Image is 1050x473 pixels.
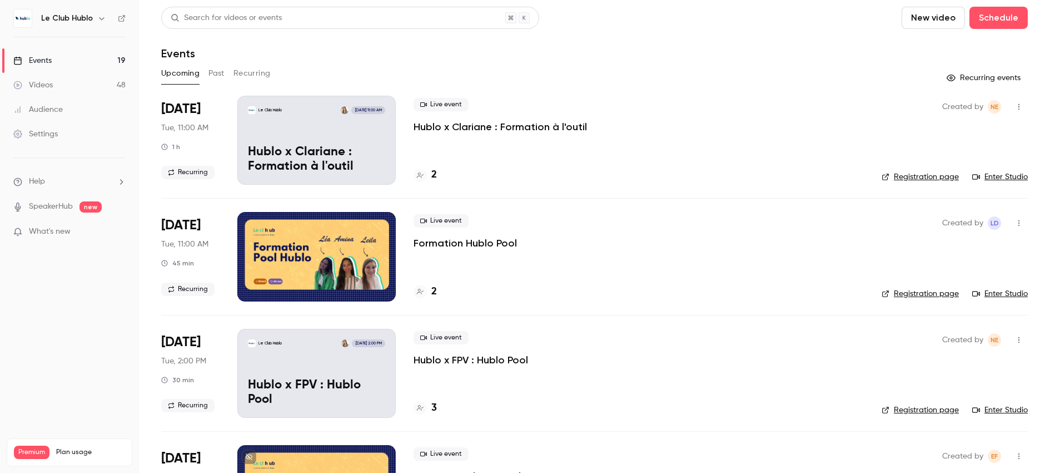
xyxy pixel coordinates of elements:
[414,120,587,134] a: Hublo x Clariane : Formation à l'outil
[942,100,983,114] span: Created by
[414,98,469,111] span: Live event
[988,216,1001,230] span: Leila Domec
[13,55,52,66] div: Events
[161,166,215,179] span: Recurring
[882,405,959,416] a: Registration page
[161,216,201,234] span: [DATE]
[161,283,215,296] span: Recurring
[14,446,49,459] span: Premium
[414,447,469,461] span: Live event
[79,201,102,213] span: new
[248,145,385,174] p: Hublo x Clariane : Formation à l'outil
[161,65,200,82] button: Upcoming
[991,216,999,230] span: LD
[942,450,983,463] span: Created by
[29,226,71,238] span: What's new
[161,259,194,268] div: 45 min
[351,106,385,114] span: [DATE] 11:00 AM
[942,216,983,230] span: Created by
[942,69,1028,87] button: Recurring events
[258,341,282,346] p: Le Club Hublo
[991,450,998,463] span: EF
[112,227,126,237] iframe: Noticeable Trigger
[341,106,349,114] img: Noelia Enriquez
[969,7,1028,29] button: Schedule
[237,329,396,418] a: Hublo x FPV : Hublo PoolLe Club HubloNoelia Enriquez[DATE] 2:00 PMHublo x FPV : Hublo Pool
[431,284,437,299] h4: 2
[341,339,349,347] img: Noelia Enriquez
[882,171,959,183] a: Registration page
[161,333,201,351] span: [DATE]
[14,9,32,27] img: Le Club Hublo
[171,12,282,24] div: Search for videos or events
[988,450,1001,463] span: Elie Fol
[414,167,437,183] a: 2
[248,378,385,407] p: Hublo x FPV : Hublo Pool
[161,399,215,412] span: Recurring
[972,405,1028,416] a: Enter Studio
[161,376,194,385] div: 30 min
[991,100,998,114] span: NE
[161,100,201,118] span: [DATE]
[942,333,983,347] span: Created by
[414,214,469,228] span: Live event
[248,106,256,114] img: Hublo x Clariane : Formation à l'outil
[161,96,220,185] div: Sep 23 Tue, 11:00 AM (Europe/Paris)
[902,7,965,29] button: New video
[161,329,220,418] div: Sep 23 Tue, 2:00 PM (Europe/Paris)
[161,122,208,134] span: Tue, 11:00 AM
[56,448,125,457] span: Plan usage
[41,13,93,24] h6: Le Club Hublo
[233,65,271,82] button: Recurring
[161,356,206,367] span: Tue, 2:00 PM
[414,284,437,299] a: 2
[414,353,528,367] a: Hublo x FPV : Hublo Pool
[431,167,437,183] h4: 2
[988,100,1001,114] span: Noelia Enriquez
[161,212,220,301] div: Sep 23 Tue, 11:00 AM (Europe/Paris)
[161,450,201,467] span: [DATE]
[29,176,45,188] span: Help
[13,176,126,188] li: help-dropdown-opener
[352,339,385,347] span: [DATE] 2:00 PM
[991,333,998,347] span: NE
[882,288,959,299] a: Registration page
[161,239,208,250] span: Tue, 11:00 AM
[414,237,517,250] a: Formation Hublo Pool
[13,104,63,115] div: Audience
[414,401,437,416] a: 3
[431,401,437,416] h4: 3
[988,333,1001,347] span: Noelia Enriquez
[161,47,195,60] h1: Events
[414,331,469,344] span: Live event
[161,142,180,151] div: 1 h
[13,80,53,91] div: Videos
[258,107,282,113] p: Le Club Hublo
[972,171,1028,183] a: Enter Studio
[29,201,73,213] a: SpeakerHub
[248,339,256,347] img: Hublo x FPV : Hublo Pool
[208,65,225,82] button: Past
[237,96,396,185] a: Hublo x Clariane : Formation à l'outilLe Club HubloNoelia Enriquez[DATE] 11:00 AMHublo x Clariane...
[972,288,1028,299] a: Enter Studio
[13,129,58,140] div: Settings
